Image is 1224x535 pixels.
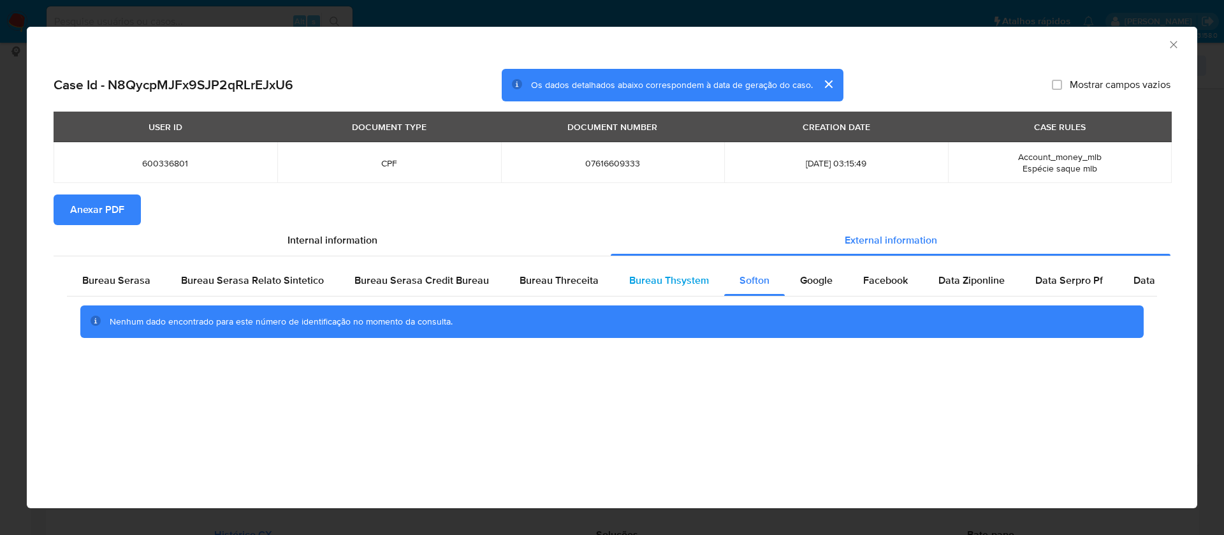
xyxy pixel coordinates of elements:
span: Bureau Thsystem [629,273,709,288]
div: Detailed info [54,225,1170,256]
span: 600336801 [69,158,262,169]
span: [DATE] 03:15:49 [739,158,933,169]
span: Bureau Serasa Relato Sintetico [181,273,324,288]
span: Softon [739,273,769,288]
div: CREATION DATE [795,116,878,138]
span: Os dados detalhados abaixo correspondem à data de geração do caso. [531,78,813,91]
div: USER ID [141,116,190,138]
h2: Case Id - N8QycpMJFx9SJP2qRLrEJxU6 [54,77,293,93]
span: Anexar PDF [70,196,124,224]
div: CASE RULES [1026,116,1093,138]
div: DOCUMENT NUMBER [560,116,665,138]
span: Mostrar campos vazios [1070,78,1170,91]
span: Account_money_mlb [1018,150,1102,163]
span: Nenhum dado encontrado para este número de identificação no momento da consulta. [110,315,453,328]
div: Detailed external info [67,265,1157,296]
span: Data Ziponline [938,273,1005,288]
span: Espécie saque mlb [1023,162,1097,175]
span: Bureau Serasa Credit Bureau [354,273,489,288]
button: cerrar [813,69,843,99]
input: Mostrar campos vazios [1052,80,1062,90]
div: closure-recommendation-modal [27,27,1197,508]
div: DOCUMENT TYPE [344,116,434,138]
span: 07616609333 [516,158,710,169]
button: Fechar a janela [1167,38,1179,50]
span: Google [800,273,833,288]
span: Bureau Serasa [82,273,150,288]
span: CPF [293,158,486,169]
span: Data Serpro Pf [1035,273,1103,288]
span: External information [845,233,937,247]
span: Bureau Threceita [520,273,599,288]
button: Anexar PDF [54,194,141,225]
span: Facebook [863,273,908,288]
span: Data Serpro Pj [1133,273,1200,288]
span: Internal information [288,233,377,247]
